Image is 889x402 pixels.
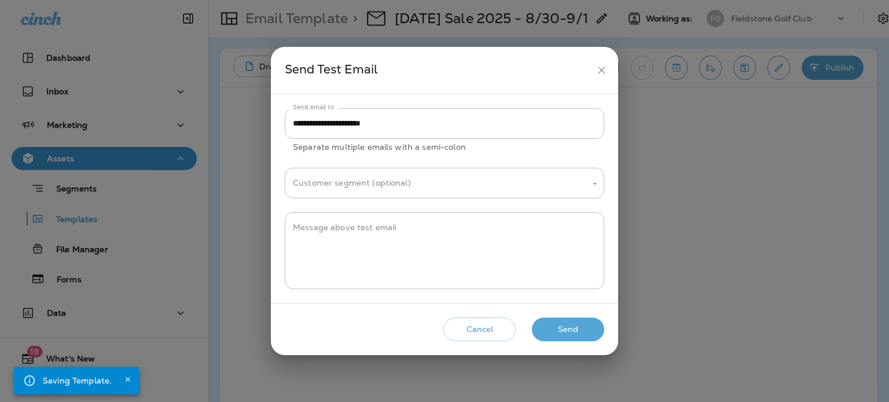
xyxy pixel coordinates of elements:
p: Separate multiple emails with a semi-colon [293,141,596,154]
div: Send Test Email [285,60,591,81]
div: Saving Template. [43,370,112,391]
button: Close [121,373,135,386]
button: close [591,60,612,81]
label: Send email to [293,103,334,112]
button: Open [590,179,600,189]
button: Send [532,318,604,341]
button: Cancel [443,318,516,341]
